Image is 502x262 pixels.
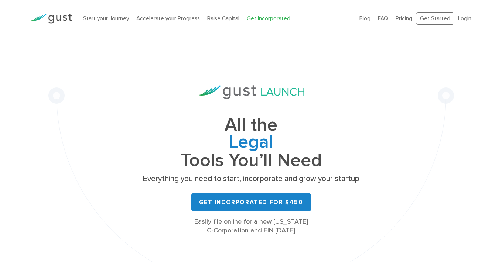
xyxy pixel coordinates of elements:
a: Login [458,15,471,22]
div: Easily file online for a new [US_STATE] C-Corporation and EIN [DATE] [140,217,362,235]
a: Raise Capital [207,15,239,22]
p: Everything you need to start, incorporate and grow your startup [140,174,362,184]
a: Pricing [396,15,412,22]
img: Gust Launch Logo [198,85,304,99]
h1: All the Tools You’ll Need [140,117,362,169]
a: Get Started [416,12,454,25]
a: Start your Journey [83,15,129,22]
a: Accelerate your Progress [136,15,200,22]
img: Gust Logo [31,14,72,24]
span: Legal [140,134,362,152]
a: FAQ [378,15,388,22]
a: Get Incorporated for $450 [191,193,311,211]
a: Get Incorporated [247,15,290,22]
a: Blog [359,15,370,22]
